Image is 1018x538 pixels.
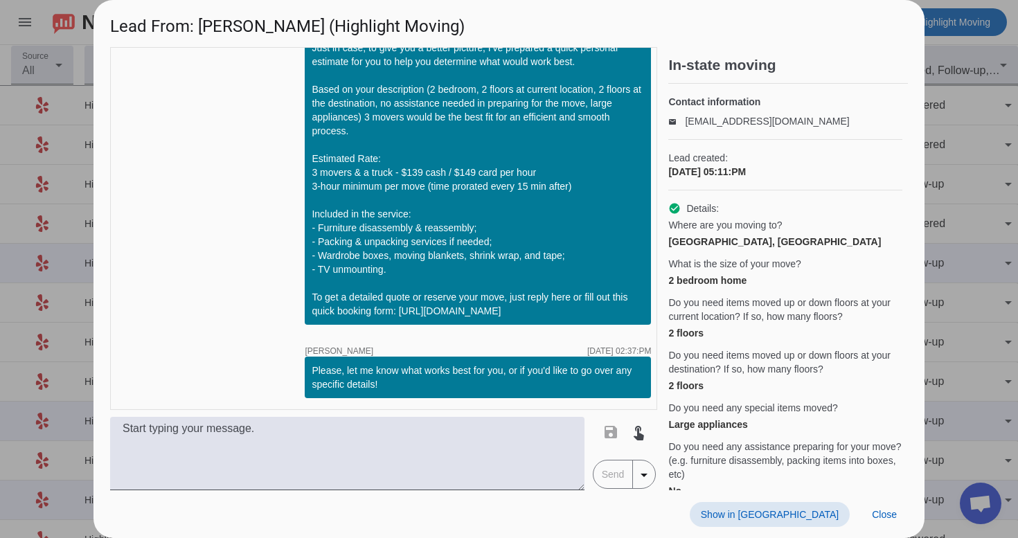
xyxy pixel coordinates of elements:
[668,118,685,125] mat-icon: email
[668,296,902,323] span: Do you need items moved up or down floors at your current location? If so, how many floors?
[701,509,839,520] span: Show in [GEOGRAPHIC_DATA]
[668,235,902,249] div: [GEOGRAPHIC_DATA], [GEOGRAPHIC_DATA]
[668,274,902,287] div: 2 bedroom home
[668,95,902,109] h4: Contact information
[668,440,902,481] span: Do you need any assistance preparing for your move? (e.g. furniture disassembly, packing items in...
[668,418,902,431] div: Large appliances
[668,379,902,393] div: 2 floors
[685,116,849,127] a: [EMAIL_ADDRESS][DOMAIN_NAME]
[668,401,837,415] span: Do you need any special items moved?
[587,347,651,355] div: [DATE] 02:37:PM
[668,326,902,340] div: 2 floors
[305,347,373,355] span: [PERSON_NAME]
[312,13,644,318] div: Hi [PERSON_NAME], Just in case, to give you a better picture, I've prepared a quick personal esti...
[861,502,908,527] button: Close
[668,202,681,215] mat-icon: check_circle
[668,484,902,498] div: No
[636,467,652,483] mat-icon: arrow_drop_down
[690,502,850,527] button: Show in [GEOGRAPHIC_DATA]
[668,151,902,165] span: Lead created:
[668,165,902,179] div: [DATE] 05:11:PM
[872,509,897,520] span: Close
[668,257,801,271] span: What is the size of your move?
[630,424,647,440] mat-icon: touch_app
[668,218,782,232] span: Where are you moving to?
[312,364,644,391] div: Please, let me know what works best for you, or if you'd like to go over any specific details!
[668,348,902,376] span: Do you need items moved up or down floors at your destination? If so, how many floors?
[686,201,719,215] span: Details:
[668,58,908,72] h2: In-state moving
